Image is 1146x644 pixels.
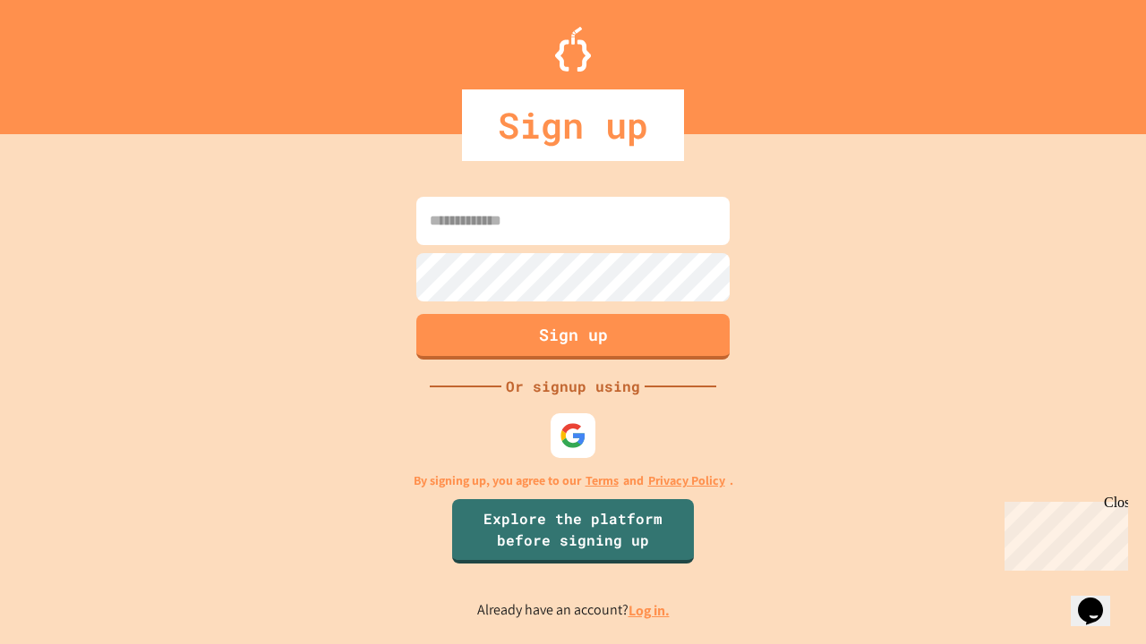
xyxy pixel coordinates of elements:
[997,495,1128,571] iframe: chat widget
[586,471,619,490] a: Terms
[7,7,124,114] div: Chat with us now!Close
[648,471,725,490] a: Privacy Policy
[416,314,730,360] button: Sign up
[452,499,694,563] a: Explore the platform before signing up
[560,422,586,449] img: google-icon.svg
[477,599,670,622] p: Already have an account?
[1071,572,1128,626] iframe: chat widget
[501,376,645,397] div: Or signup using
[414,471,733,490] p: By signing up, you agree to our and .
[629,601,670,620] a: Log in.
[462,89,684,161] div: Sign up
[555,27,591,72] img: Logo.svg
